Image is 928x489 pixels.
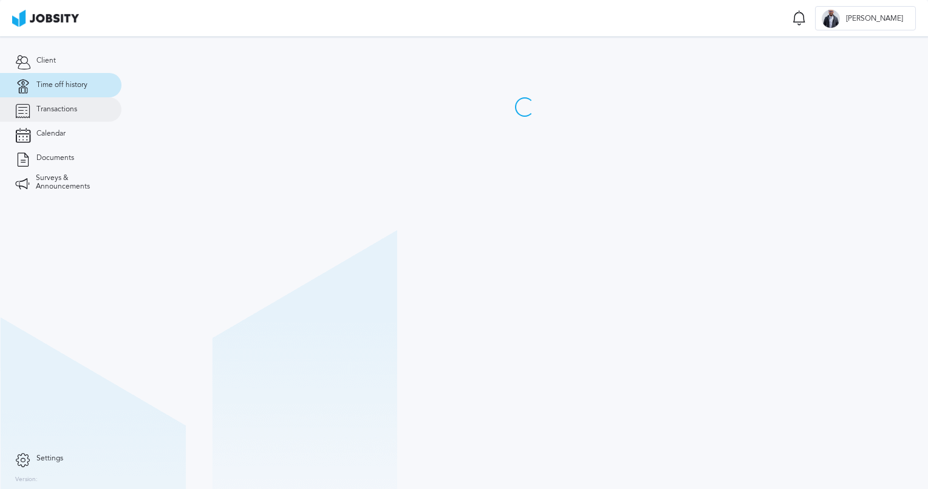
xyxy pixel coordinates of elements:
span: Client [36,57,56,65]
button: A[PERSON_NAME] [815,6,916,30]
label: Version: [15,476,38,484]
span: Settings [36,454,63,463]
span: Time off history [36,81,87,89]
div: A [822,10,840,28]
span: [PERSON_NAME] [840,15,909,23]
span: Surveys & Announcements [36,174,106,191]
span: Transactions [36,105,77,114]
span: Calendar [36,130,66,138]
img: ab4bad089aa723f57921c736e9817d99.png [12,10,79,27]
span: Documents [36,154,74,162]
